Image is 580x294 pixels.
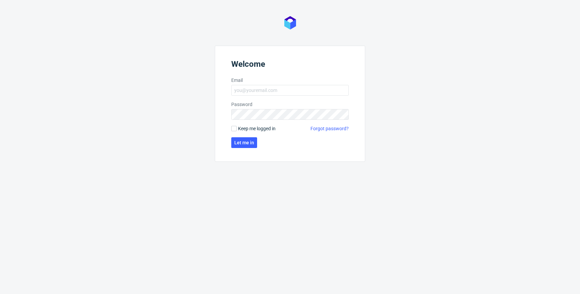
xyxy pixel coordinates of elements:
[310,125,349,132] a: Forgot password?
[231,85,349,96] input: you@youremail.com
[238,125,276,132] span: Keep me logged in
[231,59,349,71] header: Welcome
[234,140,254,145] span: Let me in
[231,101,349,108] label: Password
[231,77,349,84] label: Email
[231,137,257,148] button: Let me in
